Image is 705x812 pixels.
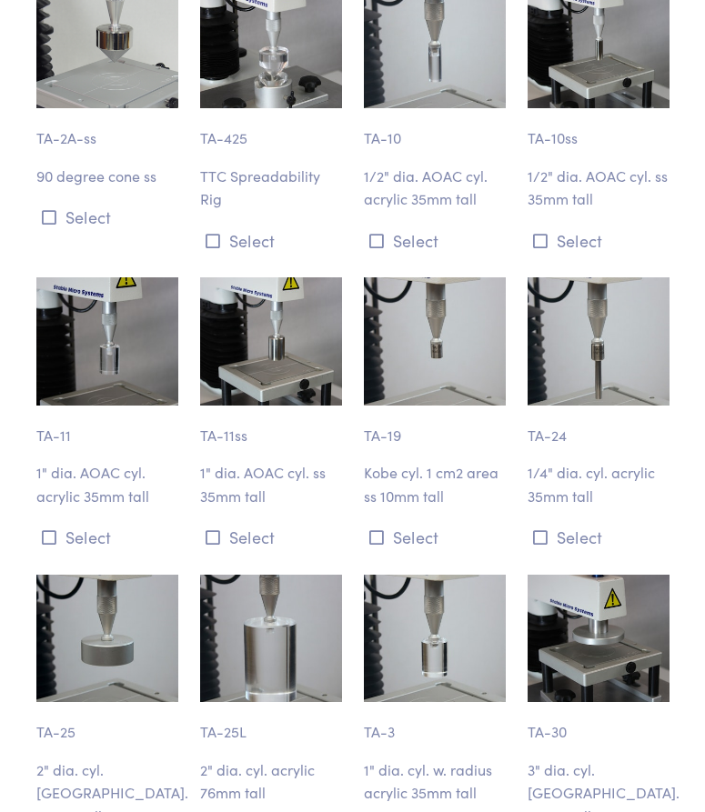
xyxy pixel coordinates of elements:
button: Select [528,226,670,256]
p: TA-24 [528,406,670,447]
p: 1/2" dia. AOAC cyl. acrylic 35mm tall [364,165,506,211]
img: cylinder_ta-19_kobe-probe2.jpg [364,277,506,405]
p: 2" dia. cyl. acrylic 76mm tall [200,758,342,805]
button: Select [36,522,178,552]
p: 1" dia. AOAC cyl. acrylic 35mm tall [36,461,178,507]
p: 1" dia. cyl. w. radius acrylic 35mm tall [364,758,506,805]
p: TA-3 [364,702,506,744]
p: TA-19 [364,406,506,447]
p: 1" dia. AOAC cyl. ss 35mm tall [200,461,342,507]
p: TA-30 [528,702,670,744]
button: Select [528,522,670,552]
p: Kobe cyl. 1 cm2 area ss 10mm tall [364,461,506,507]
p: TA-2A-ss [36,108,178,150]
p: TA-11ss [200,406,342,447]
p: TA-25 [36,702,178,744]
img: cylinder_ta-25l_2-inch-diameter_2.jpg [200,575,342,702]
p: TTC Spreadability Rig [200,165,342,211]
p: 1/4" dia. cyl. acrylic 35mm tall [528,461,670,507]
p: TA-10ss [528,108,670,150]
p: 1/2" dia. AOAC cyl. ss 35mm tall [528,165,670,211]
img: cylinder_ta-25_2-inch-diameter_2.jpg [36,575,178,702]
button: Select [200,226,342,256]
button: Select [36,202,178,232]
img: cylinder_ta-24_quarter-inch-diameter_2.jpg [528,277,670,405]
button: Select [364,226,506,256]
p: TA-11 [36,406,178,447]
img: cylinder_ta-11_1-inch-diameter.jpg [36,277,178,405]
img: cylinder_ta-30_3-inch-diameter.jpg [528,575,670,702]
p: TA-25L [200,702,342,744]
p: TA-10 [364,108,506,150]
p: TA-425 [200,108,342,150]
img: cylinder_ta-11ss_1-inch-diameter.jpg [200,277,342,405]
button: Select [364,522,506,552]
button: Select [200,522,342,552]
img: cylinder_ta-3_1-inch-diameter2.jpg [364,575,506,702]
p: 90 degree cone ss [36,165,178,188]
